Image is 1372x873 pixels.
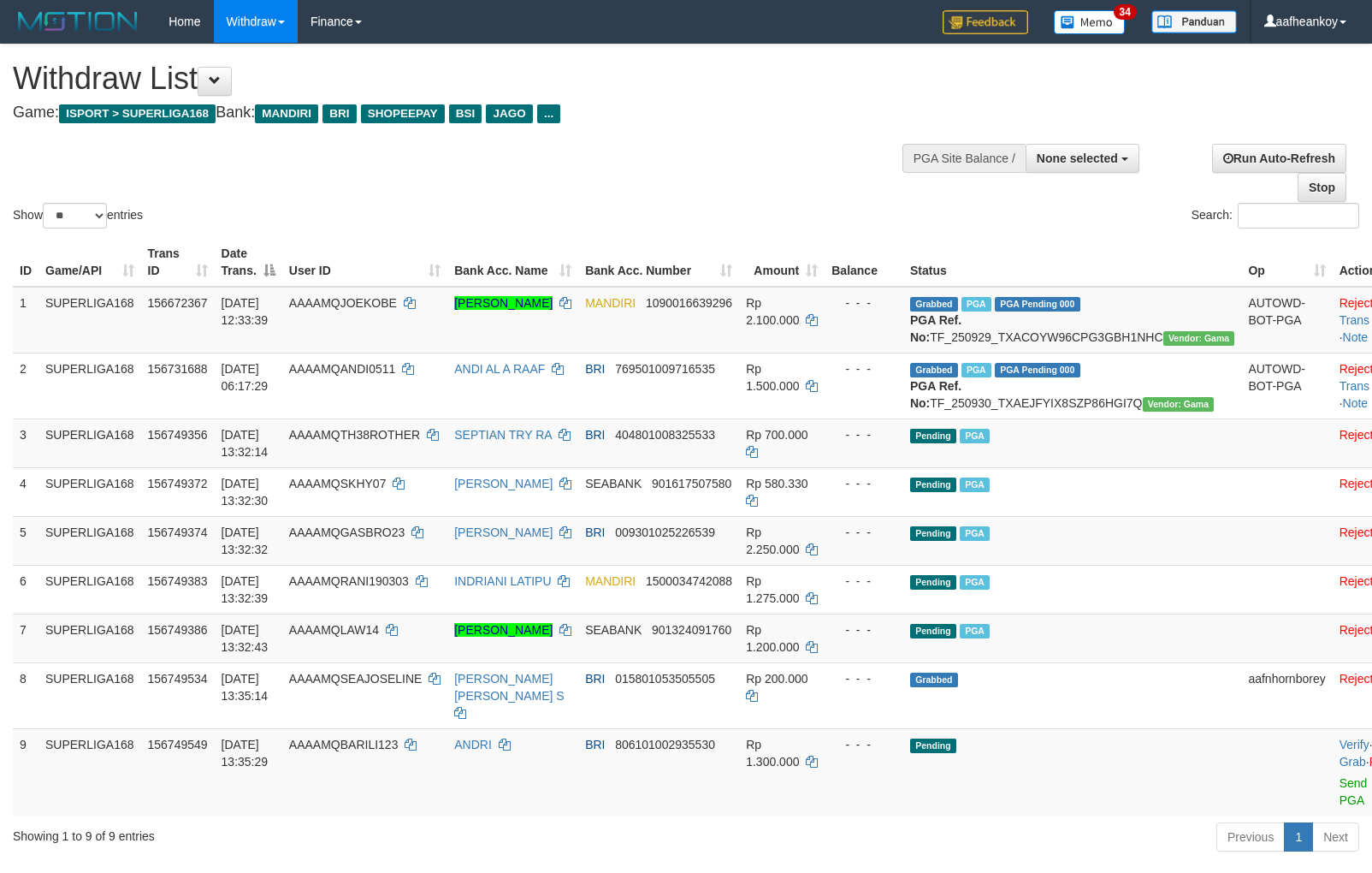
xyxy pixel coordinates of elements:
th: Trans ID: activate to sort column ascending [141,238,215,287]
span: AAAAMQJOEKOBE [289,296,397,310]
span: Grabbed [910,363,958,377]
th: Bank Acc. Name: activate to sort column ascending [447,238,578,287]
label: Show entries [13,203,143,229]
span: Vendor URL: https://trx31.1velocity.biz [1143,397,1215,412]
a: Next [1312,823,1359,852]
span: BRI [585,428,605,442]
span: Rp 1.500.000 [746,362,799,393]
span: BRI [585,362,605,376]
a: [PERSON_NAME] [454,526,553,539]
span: Rp 700.000 [746,428,807,442]
a: INDRIANI LATIPU [454,574,551,588]
span: Rp 2.100.000 [746,296,799,327]
span: Pending [910,624,956,638]
a: Run Auto-Refresh [1212,144,1346,173]
span: SEABANK [585,477,642,490]
span: AAAAMQSEAJOSELINE [289,672,423,686]
td: SUPERLIGA168 [38,728,141,816]
td: SUPERLIGA168 [38,565,141,614]
span: BSI [449,104,482,123]
div: - - - [831,475,896,492]
span: Copy 1090016639296 to clipboard [646,296,732,310]
span: 156749356 [148,428,208,442]
th: Balance [825,238,903,287]
span: [DATE] 13:32:32 [222,526,269,556]
span: Pending [910,526,956,541]
a: Stop [1298,173,1346,202]
div: PGA Site Balance / [902,144,1026,173]
span: [DATE] 13:32:30 [222,477,269,508]
span: Rp 1.300.000 [746,738,799,769]
img: Button%20Memo.svg [1054,10,1126,34]
span: Copy 806101002935530 to clipboard [615,738,715,751]
img: MOTION_logo.png [13,9,143,34]
a: Note [1343,396,1369,410]
span: 156749372 [148,477,208,490]
span: Pending [910,575,956,590]
span: MANDIRI [255,104,318,123]
span: 156672367 [148,296,208,310]
th: ID [13,238,38,287]
div: - - - [831,294,896,312]
span: Grabbed [910,673,958,687]
th: Op: activate to sort column ascending [1241,238,1332,287]
td: SUPERLIGA168 [38,614,141,662]
div: - - - [831,573,896,590]
a: Send PGA [1339,776,1368,807]
th: Bank Acc. Number: activate to sort column ascending [578,238,739,287]
a: ANDI AL A RAAF [454,362,545,376]
span: Copy 404801008325533 to clipboard [615,428,715,442]
td: 4 [13,467,38,516]
b: PGA Ref. No: [910,379,961,410]
span: [DATE] 13:35:14 [222,672,269,703]
td: 1 [13,287,38,353]
span: AAAAMQANDI0511 [289,362,396,376]
span: Marked by aafheankoy [960,429,990,443]
span: Copy 009301025226539 to clipboard [615,526,715,539]
td: TF_250929_TXACOYW96CPG3GBH1NHC [903,287,1241,353]
span: None selected [1037,151,1118,165]
span: 156749386 [148,623,208,637]
a: SEPTIAN TRY RA [454,428,552,442]
td: SUPERLIGA168 [38,662,141,728]
span: 156749534 [148,672,208,686]
span: PGA Pending [995,297,1080,312]
td: SUPERLIGA168 [38,419,141,467]
span: AAAAMQTH38ROTHER [289,428,420,442]
span: Copy 769501009716535 to clipboard [615,362,715,376]
a: [PERSON_NAME] [454,623,553,637]
th: User ID: activate to sort column ascending [282,238,447,287]
td: aafnhornborey [1241,662,1332,728]
span: [DATE] 13:32:39 [222,574,269,605]
span: BRI [585,738,605,751]
td: 7 [13,614,38,662]
h4: Game: Bank: [13,104,897,122]
span: [DATE] 12:33:39 [222,296,269,327]
span: Rp 200.000 [746,672,807,686]
span: Pending [910,478,956,492]
td: SUPERLIGA168 [38,287,141,353]
span: Rp 580.330 [746,477,807,490]
b: PGA Ref. No: [910,313,961,344]
a: [PERSON_NAME] [PERSON_NAME] S [454,672,564,703]
span: Marked by aafheankoy [960,526,990,541]
div: - - - [831,621,896,638]
span: 156749374 [148,526,208,539]
td: AUTOWD-BOT-PGA [1241,287,1332,353]
a: Previous [1216,823,1285,852]
span: Copy 015801053505505 to clipboard [615,672,715,686]
th: Date Trans.: activate to sort column descending [215,238,282,287]
span: Marked by aafheankoy [960,575,990,590]
span: SEABANK [585,623,642,637]
span: Copy 901324091760 to clipboard [652,623,731,637]
input: Search: [1238,203,1359,229]
td: 8 [13,662,38,728]
span: 156731688 [148,362,208,376]
span: MANDIRI [585,574,636,588]
td: TF_250930_TXAEJFYIX8SZP86HGI7Q [903,353,1241,419]
span: BRI [322,104,356,123]
td: 3 [13,419,38,467]
td: SUPERLIGA168 [38,516,141,565]
span: [DATE] 13:35:29 [222,738,269,769]
a: Note [1343,330,1369,344]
